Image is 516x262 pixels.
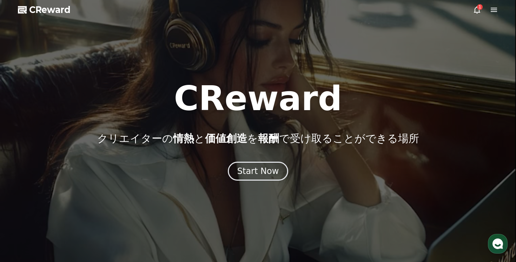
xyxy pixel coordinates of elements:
[228,169,289,175] a: Start Now
[228,162,289,181] button: Start Now
[258,132,279,145] span: 報酬
[205,132,247,145] span: 価値創造
[173,132,194,145] span: 情熱
[97,132,419,145] p: クリエイターの と を で受け取ることができる場所
[477,4,483,10] div: 1
[18,4,71,15] a: CReward
[29,4,71,15] span: CReward
[473,6,481,14] a: 1
[237,166,279,177] div: Start Now
[174,82,342,115] h1: CReward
